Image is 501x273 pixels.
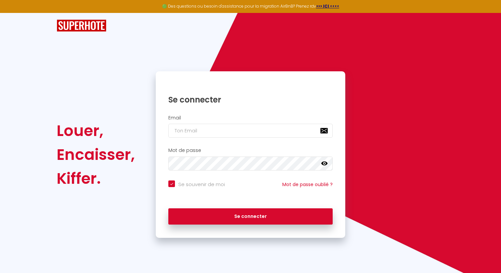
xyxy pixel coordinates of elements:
div: Kiffer. [57,167,135,190]
a: >>> ICI <<<< [316,3,339,9]
div: Louer, [57,119,135,143]
button: Se connecter [168,208,333,225]
input: Ton Email [168,124,333,138]
img: SuperHote logo [57,20,106,32]
h2: Mot de passe [168,148,333,153]
h1: Se connecter [168,95,333,105]
a: Mot de passe oublié ? [282,181,333,188]
h2: Email [168,115,333,121]
div: Encaisser, [57,143,135,167]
